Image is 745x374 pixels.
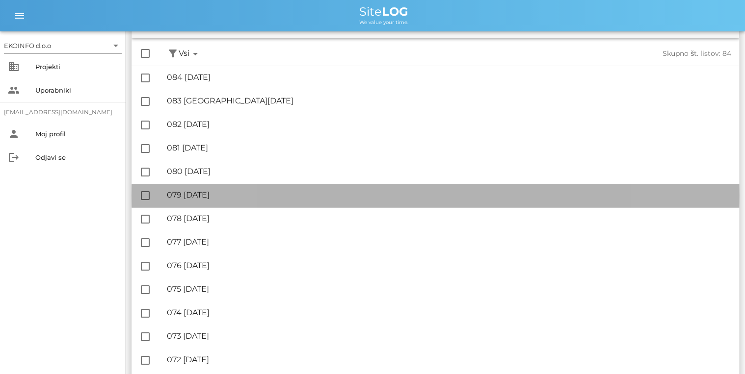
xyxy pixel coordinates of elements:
span: Site [359,4,408,19]
div: EKOINFO d.o.o [4,38,122,53]
div: Moj profil [35,130,118,138]
div: Pripomoček za klepet [605,268,745,374]
div: Odjavi se [35,153,118,161]
div: Projekti [35,63,118,71]
b: LOG [382,4,408,19]
div: Uporabniki [35,86,118,94]
div: 081 [DATE] [167,143,731,152]
div: 079 [DATE] [167,190,731,199]
i: arrow_drop_down [110,40,122,51]
div: 084 [DATE] [167,73,731,82]
i: logout [8,151,20,163]
i: menu [14,10,26,22]
i: person [8,128,20,140]
span: Vsi [179,48,201,60]
i: arrow_drop_down [189,48,201,60]
span: We value your time. [359,19,408,25]
button: filter_alt [167,48,179,60]
i: business [8,61,20,73]
div: 075 [DATE] [167,284,731,294]
div: EKOINFO d.o.o [4,41,51,50]
div: Skupno št. listov: 84 [466,50,731,58]
div: 074 [DATE] [167,308,731,317]
div: 077 [DATE] [167,237,731,247]
div: 073 [DATE] [167,331,731,341]
div: 080 [DATE] [167,167,731,176]
div: 078 [DATE] [167,214,731,223]
iframe: Chat Widget [605,268,745,374]
div: 072 [DATE] [167,355,731,364]
i: people [8,84,20,96]
div: 076 [DATE] [167,261,731,270]
div: 082 [DATE] [167,120,731,129]
div: 083 [GEOGRAPHIC_DATA][DATE] [167,96,731,105]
